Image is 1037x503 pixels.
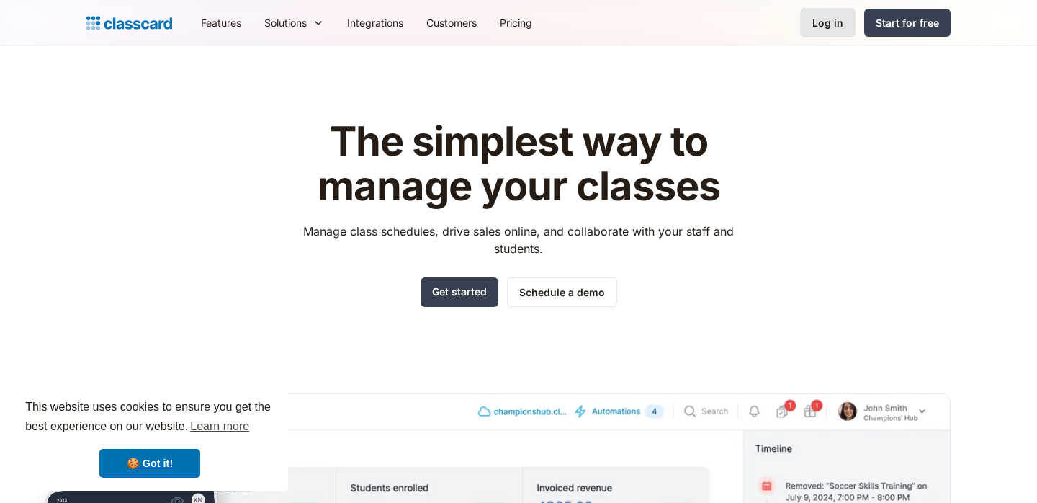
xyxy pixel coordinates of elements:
[25,399,274,437] span: This website uses cookies to ensure you get the best experience on our website.
[507,277,617,307] a: Schedule a demo
[188,416,251,437] a: learn more about cookies
[800,8,856,37] a: Log in
[812,15,843,30] div: Log in
[864,9,951,37] a: Start for free
[12,385,288,491] div: cookieconsent
[415,6,488,39] a: Customers
[189,6,253,39] a: Features
[290,223,748,257] p: Manage class schedules, drive sales online, and collaborate with your staff and students.
[99,449,200,478] a: dismiss cookie message
[876,15,939,30] div: Start for free
[290,120,748,208] h1: The simplest way to manage your classes
[253,6,336,39] div: Solutions
[421,277,498,307] a: Get started
[488,6,544,39] a: Pricing
[336,6,415,39] a: Integrations
[86,13,172,33] a: home
[264,15,307,30] div: Solutions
